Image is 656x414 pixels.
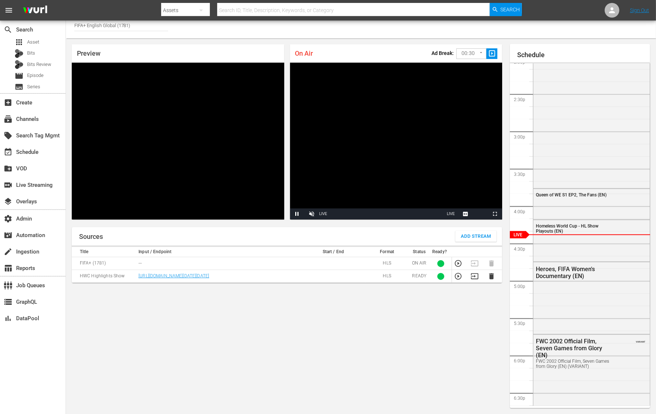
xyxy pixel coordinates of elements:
[366,247,409,257] th: Format
[461,232,491,241] span: Add Stream
[301,247,366,257] th: Start / End
[4,6,13,15] span: menu
[72,247,136,257] th: Title
[454,259,462,267] button: Preview Stream
[27,61,51,68] span: Bits Review
[4,214,12,223] span: Admin
[444,208,458,219] button: Seek to live, currently playing live
[27,49,35,57] span: Bits
[471,272,479,280] button: Transition
[366,257,409,270] td: HLS
[409,270,430,283] td: READY
[138,273,209,278] a: [URL][DOMAIN_NAME][DATE][DATE]
[431,50,454,56] p: Ad Break:
[4,281,12,290] span: Job Queues
[455,231,497,242] button: Add Stream
[4,148,12,156] span: Schedule
[72,63,284,219] div: Video Player
[72,270,136,283] td: HWC Highlights Show
[458,208,473,219] button: Captions
[27,38,39,46] span: Asset
[4,98,12,107] span: Create
[4,131,12,140] span: Search Tag Mgmt
[4,197,12,206] span: Overlays
[501,3,520,16] span: Search
[4,264,12,273] span: Reports
[4,314,12,323] span: DataPool
[290,208,305,219] button: Pause
[4,115,12,123] span: Channels
[456,47,486,60] div: 00:30
[77,49,100,57] span: Preview
[18,2,53,19] img: ans4CAIJ8jUAAAAAAAAAAAAAAAAAAAAAAAAgQb4GAAAAAAAAAAAAAAAAAAAAAAAAJMjXAAAAAAAAAAAAAAAAAAAAAAAAgAT5G...
[27,83,40,90] span: Series
[72,257,136,270] td: FIFA+ (1781)
[290,63,503,219] div: Video Player
[136,247,301,257] th: Input / Endpoint
[27,72,44,79] span: Episode
[4,164,12,173] span: VOD
[15,60,23,69] div: Bits Review
[295,49,313,57] span: On Air
[536,266,615,280] div: Heroes, FIFA Women's Documentary (EN)
[517,51,650,59] h1: Schedule
[536,223,598,234] span: Homeless World Cup - HL Show Playouts (EN)
[4,247,12,256] span: Ingestion
[409,257,430,270] td: ON AIR
[536,192,607,197] span: Queen of WE S1 EP2, The Fans (EN)
[490,3,522,16] button: Search
[536,338,615,359] div: FWC 2002 Official Film, Seven Games from Glory (EN)
[630,7,649,13] a: Sign Out
[15,82,23,91] span: Series
[4,25,12,34] span: Search
[409,247,430,257] th: Status
[447,212,455,216] span: LIVE
[79,233,103,240] h1: Sources
[15,49,23,58] div: Bits
[430,247,452,257] th: Ready?
[636,337,645,343] span: VARIANT
[536,359,615,369] div: FWC 2002 Official Film, Seven Games from Glory (EN) (VARIANT)
[305,208,319,219] button: Unmute
[319,208,327,219] div: LIVE
[454,272,462,280] button: Preview Stream
[4,181,12,189] span: Live Streaming
[488,208,502,219] button: Fullscreen
[15,38,23,47] span: Asset
[366,270,409,283] td: HLS
[136,257,301,270] td: ---
[4,297,12,306] span: storage
[4,231,12,240] span: Automation
[473,208,488,219] button: Picture-in-Picture
[488,272,496,280] button: Delete
[15,71,23,80] span: Episode
[488,49,496,58] span: slideshow_sharp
